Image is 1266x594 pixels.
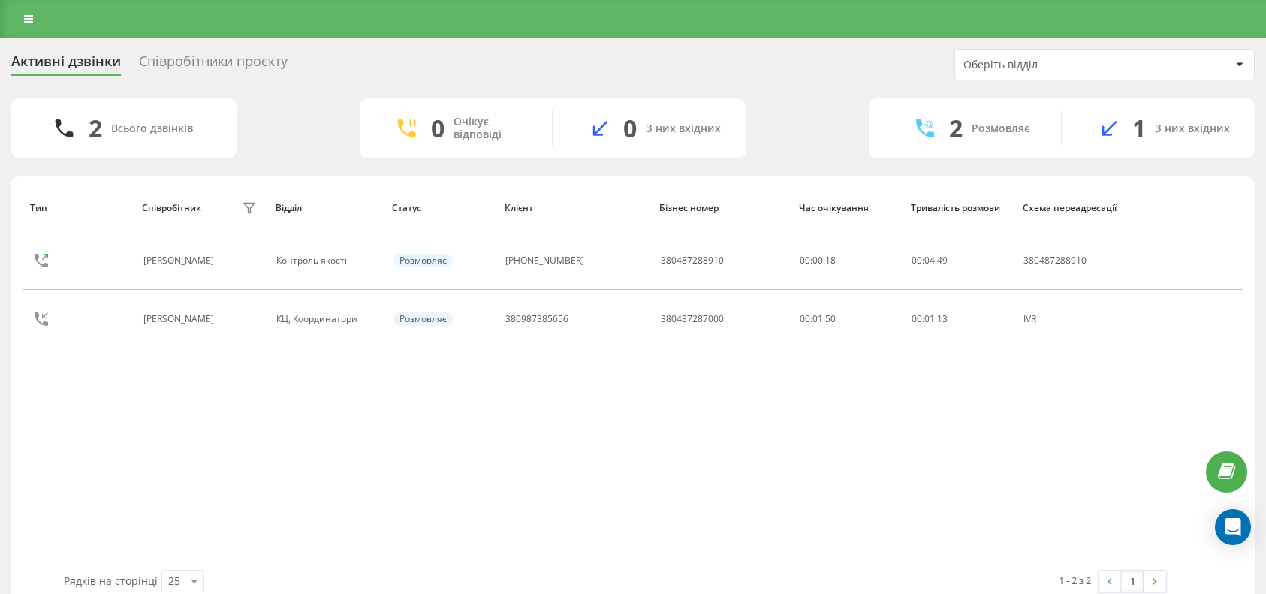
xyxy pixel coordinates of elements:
div: : : [912,255,948,266]
div: Розмовляє [972,122,1029,135]
div: 00:01:50 [800,314,895,324]
div: 1 [1132,114,1146,143]
span: Рядків на сторінці [64,574,158,588]
div: 2 [949,114,963,143]
a: 1 [1121,571,1144,592]
div: Контроль якості [276,255,377,266]
div: 00:00:18 [800,255,895,266]
div: 25 [168,574,180,589]
div: Оберіть відділ [963,59,1143,71]
div: 0 [431,114,445,143]
div: Співробітники проєкту [139,53,288,77]
span: 49 [937,254,948,267]
div: Open Intercom Messenger [1215,509,1251,545]
div: КЦ, Координатори [276,314,377,324]
div: 0 [623,114,637,143]
div: З них вхідних [1155,122,1230,135]
div: Статус [392,203,490,213]
span: 13 [937,312,948,325]
div: 1 - 2 з 2 [1059,573,1091,588]
span: 04 [924,254,935,267]
span: 00 [912,312,922,325]
div: Клієнт [505,203,646,213]
div: Розмовляє [393,312,453,326]
div: [PERSON_NAME] [143,314,218,324]
div: Очікує відповіді [454,116,529,141]
div: Відділ [276,203,378,213]
div: З них вхідних [646,122,721,135]
div: 380987385656 [505,314,568,324]
span: 00 [912,254,922,267]
div: 380487288910 [1023,255,1123,266]
div: Схема переадресації [1023,203,1124,213]
div: 380487287000 [661,314,724,324]
div: Всього дзвінків [111,122,193,135]
div: Тривалість розмови [911,203,1008,213]
div: Тип [30,203,128,213]
div: : : [912,314,948,324]
div: Активні дзвінки [11,53,121,77]
div: Бізнес номер [659,203,785,213]
span: 01 [924,312,935,325]
div: Співробітник [142,203,201,213]
div: [PERSON_NAME] [143,255,218,266]
div: 2 [89,114,102,143]
div: Час очікування [799,203,897,213]
div: [PHONE_NUMBER] [505,255,584,266]
div: IVR [1023,314,1123,324]
div: 380487288910 [661,255,724,266]
div: Розмовляє [393,254,453,267]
